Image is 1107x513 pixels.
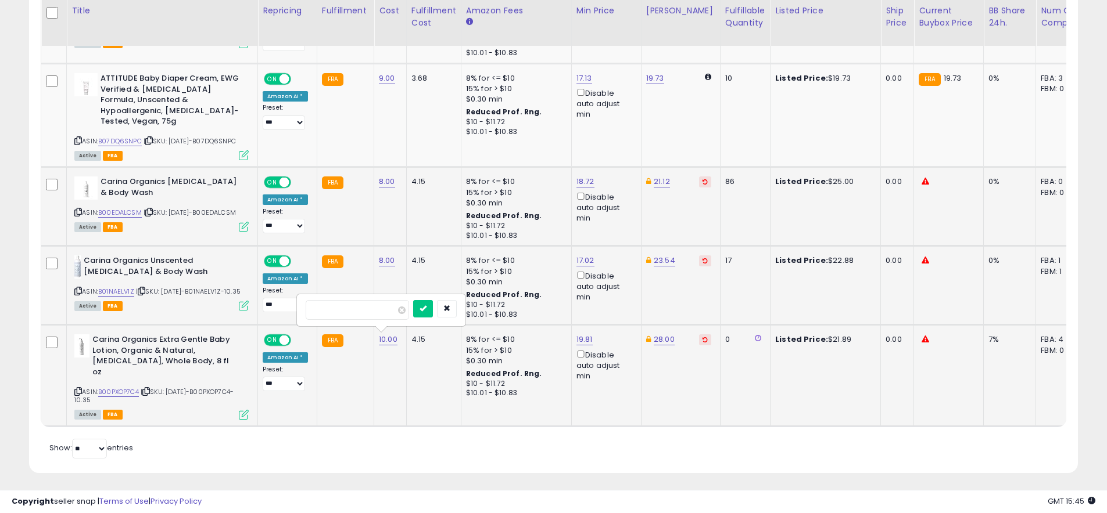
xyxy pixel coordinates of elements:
[654,176,670,187] a: 21.12
[1041,255,1079,266] div: FBA: 1
[886,334,905,345] div: 0.00
[775,5,876,17] div: Listed Price
[466,379,563,389] div: $10 - $11.72
[411,5,456,29] div: Fulfillment Cost
[466,187,563,198] div: 15% for > $10
[725,334,761,345] div: 0
[101,176,242,201] b: Carina Organics [MEDICAL_DATA] & Body Wash
[466,255,563,266] div: 8% for <= $10
[988,5,1031,29] div: BB Share 24h.
[576,190,632,224] div: Disable auto adjust min
[466,94,563,104] div: $0.30 min
[74,301,101,311] span: All listings currently available for purchase on Amazon
[263,352,308,363] div: Amazon AI *
[654,255,675,266] a: 23.54
[466,198,563,208] div: $0.30 min
[466,356,563,366] div: $0.30 min
[411,334,452,345] div: 4.15
[1041,187,1079,198] div: FBM: 0
[1041,84,1079,94] div: FBM: 0
[725,5,765,29] div: Fulfillable Quantity
[103,410,123,420] span: FBA
[919,73,940,86] small: FBA
[322,5,369,17] div: Fulfillment
[263,91,308,102] div: Amazon AI *
[289,178,308,187] span: OFF
[988,334,1027,345] div: 7%
[576,269,632,303] div: Disable auto adjust min
[92,334,234,380] b: Carina Organics Extra Gentle Baby Lotion, Organic & Natural, [MEDICAL_DATA], Whole Body, 8 fl oz
[12,496,202,507] div: seller snap | |
[654,334,675,345] a: 28.00
[74,255,249,309] div: ASIN:
[74,151,101,161] span: All listings currently available for purchase on Amazon
[1041,73,1079,84] div: FBA: 3
[74,222,101,232] span: All listings currently available for purchase on Amazon
[263,273,308,284] div: Amazon AI *
[379,255,395,266] a: 8.00
[466,277,563,287] div: $0.30 min
[466,48,563,58] div: $10.01 - $10.83
[103,222,123,232] span: FBA
[775,176,828,187] b: Listed Price:
[144,136,236,146] span: | SKU: [DATE]-B07DQ6SNPC
[466,231,563,241] div: $10.01 - $10.83
[101,73,242,130] b: ATTITUDE Baby Diaper Cream, EWG Verified & [MEDICAL_DATA] Formula, Unscented & Hypoallergenic, [M...
[322,73,343,86] small: FBA
[466,117,563,127] div: $10 - $11.72
[988,176,1027,187] div: 0%
[265,74,280,84] span: ON
[98,387,139,397] a: B00PXOP7C4
[289,335,308,345] span: OFF
[74,73,249,159] div: ASIN:
[289,256,308,266] span: OFF
[466,17,473,27] small: Amazon Fees.
[322,334,343,347] small: FBA
[74,410,101,420] span: All listings currently available for purchase on Amazon
[576,176,594,187] a: 18.72
[379,5,402,17] div: Cost
[74,334,89,357] img: 21tO+GsKW3L._SL40_.jpg
[775,334,872,345] div: $21.89
[263,104,308,130] div: Preset:
[988,73,1027,84] div: 0%
[466,345,563,356] div: 15% for > $10
[74,387,234,404] span: | SKU: [DATE]-B00PXOP7C4-10.35
[411,176,452,187] div: 4.15
[411,255,452,266] div: 4.15
[725,255,761,266] div: 17
[646,178,651,185] i: This overrides the store level Dynamic Max Price for this listing
[289,74,308,84] span: OFF
[265,335,280,345] span: ON
[49,442,133,453] span: Show: entries
[136,287,241,296] span: | SKU: [DATE]-B01NAELV1Z-10.35
[74,176,249,230] div: ASIN:
[466,310,563,320] div: $10.01 - $10.83
[775,255,828,266] b: Listed Price:
[99,496,149,507] a: Terms of Use
[466,127,563,137] div: $10.01 - $10.83
[886,73,905,84] div: 0.00
[466,84,563,94] div: 15% for > $10
[775,73,872,84] div: $19.73
[379,334,397,345] a: 10.00
[74,176,98,200] img: 31MCPl+sfFL._SL40_.jpg
[466,107,542,117] b: Reduced Prof. Rng.
[466,290,542,299] b: Reduced Prof. Rng.
[322,176,343,189] small: FBA
[103,151,123,161] span: FBA
[1041,5,1083,29] div: Num of Comp.
[1041,176,1079,187] div: FBA: 0
[466,266,563,277] div: 15% for > $10
[466,300,563,310] div: $10 - $11.72
[576,348,632,382] div: Disable auto adjust min
[646,73,664,84] a: 19.73
[263,208,308,234] div: Preset:
[103,301,123,311] span: FBA
[576,73,592,84] a: 17.13
[886,5,909,29] div: Ship Price
[988,255,1027,266] div: 0%
[74,255,81,279] img: 31W48WVv8JL._SL40_.jpg
[886,176,905,187] div: 0.00
[646,5,715,17] div: [PERSON_NAME]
